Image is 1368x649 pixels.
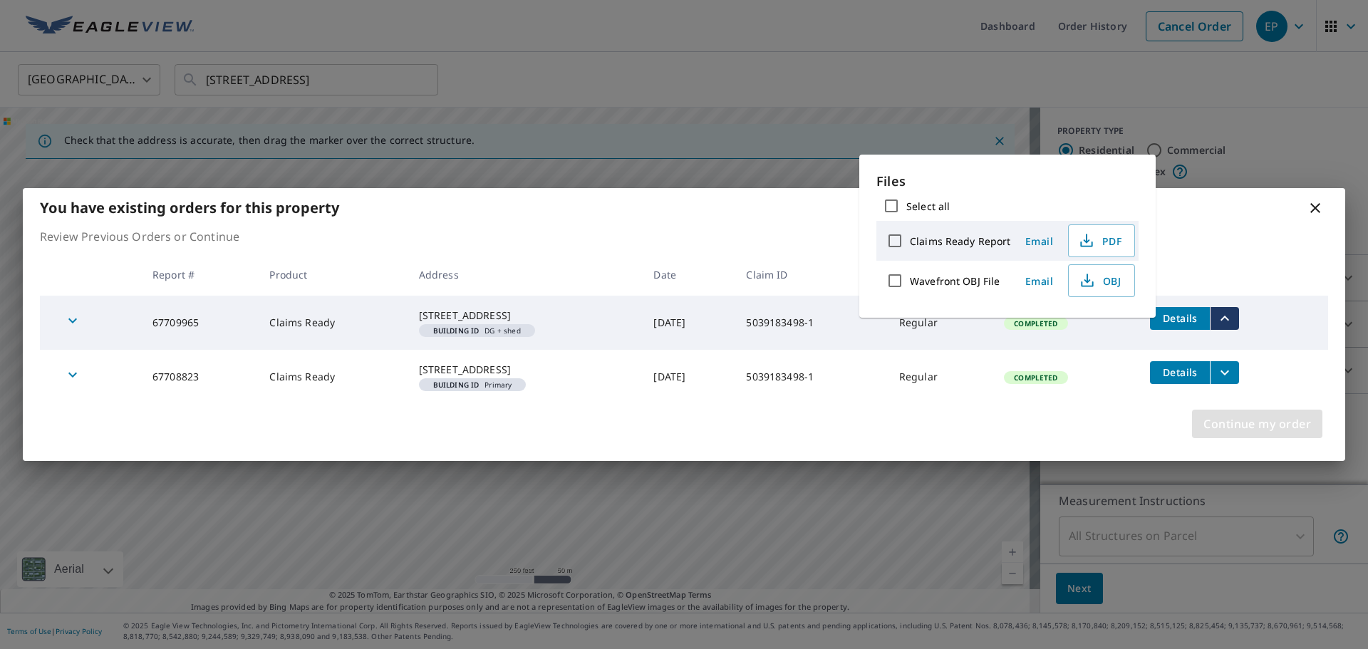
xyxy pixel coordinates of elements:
label: Select all [906,199,950,213]
span: Primary [425,381,521,388]
button: Email [1017,230,1062,252]
em: Building ID [433,327,480,334]
div: [STREET_ADDRESS] [419,308,631,323]
th: Claim ID [735,254,887,296]
td: Claims Ready [258,296,407,350]
th: Report # [141,254,258,296]
div: [STREET_ADDRESS] [419,363,631,377]
label: Claims Ready Report [910,234,1011,248]
td: Regular [888,350,993,404]
p: Files [876,172,1139,191]
td: 5039183498-1 [735,296,887,350]
td: 5039183498-1 [735,350,887,404]
span: Email [1022,234,1057,248]
button: Continue my order [1192,410,1322,438]
span: Completed [1005,373,1066,383]
td: [DATE] [642,350,735,404]
button: filesDropdownBtn-67709965 [1210,307,1239,330]
span: Completed [1005,318,1066,328]
button: PDF [1068,224,1135,257]
td: Claims Ready [258,350,407,404]
em: Building ID [433,381,480,388]
td: Regular [888,296,993,350]
th: Product [258,254,407,296]
button: detailsBtn-67708823 [1150,361,1210,384]
span: Email [1022,274,1057,288]
span: OBJ [1077,272,1123,289]
th: Address [408,254,643,296]
button: filesDropdownBtn-67708823 [1210,361,1239,384]
span: DG + shed [425,327,529,334]
button: Email [1017,270,1062,292]
span: Continue my order [1203,414,1311,434]
label: Wavefront OBJ File [910,274,1000,288]
button: OBJ [1068,264,1135,297]
b: You have existing orders for this property [40,198,339,217]
p: Review Previous Orders or Continue [40,228,1328,245]
span: Details [1159,311,1201,325]
button: detailsBtn-67709965 [1150,307,1210,330]
span: PDF [1077,232,1123,249]
td: 67709965 [141,296,258,350]
span: Details [1159,365,1201,379]
td: [DATE] [642,296,735,350]
th: Date [642,254,735,296]
td: 67708823 [141,350,258,404]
